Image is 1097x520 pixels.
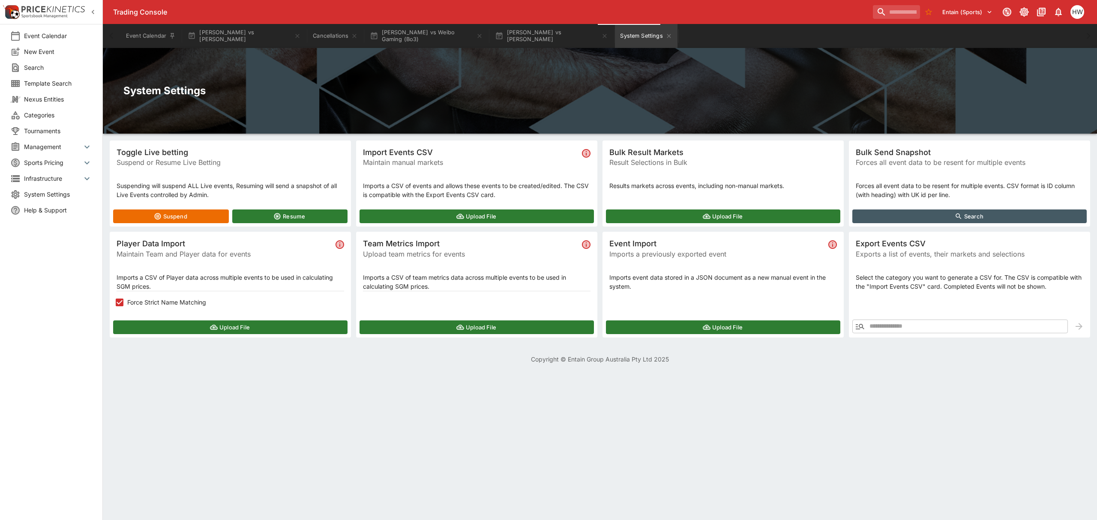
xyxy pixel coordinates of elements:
[615,24,677,48] button: System Settings
[117,239,332,248] span: Player Data Import
[123,84,1076,97] h2: System Settings
[363,239,578,248] span: Team Metrics Import
[363,157,578,167] span: Maintain manual markets
[24,111,92,120] span: Categories
[24,206,92,215] span: Help & Support
[308,24,363,48] button: Cancellations
[103,355,1097,364] p: Copyright © Entain Group Australia Pty Ltd 2025
[365,24,488,48] button: [PERSON_NAME] vs Weibo Gaming (Bo3)
[3,3,20,21] img: PriceKinetics Logo
[117,147,344,157] span: Toggle Live betting
[999,4,1015,20] button: Connected to PK
[121,24,181,48] button: Event Calendar
[363,273,590,291] p: Imports a CSV of team metrics data across multiple events to be used in calculating SGM prices.
[360,209,594,223] button: Upload File
[117,273,344,291] p: Imports a CSV of Player data across multiple events to be used in calculating SGM prices.
[1051,4,1066,20] button: Notifications
[606,209,840,223] button: Upload File
[24,142,82,151] span: Management
[609,239,825,248] span: Event Import
[609,147,837,157] span: Bulk Result Markets
[24,79,92,88] span: Template Search
[606,320,840,334] button: Upload File
[873,5,920,19] input: search
[856,239,1083,248] span: Export Events CSV
[1016,4,1032,20] button: Toggle light/dark mode
[360,320,594,334] button: Upload File
[856,147,1083,157] span: Bulk Send Snapshot
[24,47,92,56] span: New Event
[117,181,344,199] p: Suspending will suspend ALL Live events, Resuming will send a snapshot of all Live Events control...
[24,174,82,183] span: Infrastructure
[937,5,998,19] button: Select Tenant
[856,181,1083,199] p: Forces all event data to be resent for multiple events. CSV format is ID column (with heading) wi...
[363,181,590,199] p: Imports a CSV of events and allows these events to be created/edited. The CSV is compatible with ...
[856,249,1083,259] span: Exports a list of events, their markets and selections
[24,158,82,167] span: Sports Pricing
[232,209,348,223] button: Resume
[363,249,578,259] span: Upload team metrics for events
[852,209,1087,223] button: Search
[24,190,92,199] span: System Settings
[609,157,837,167] span: Result Selections in Bulk
[113,8,869,17] div: Trading Console
[24,95,92,104] span: Nexus Entities
[113,209,229,223] button: Suspend
[1068,3,1087,21] button: Harrison Walker
[856,157,1083,167] span: Forces all event data to be resent for multiple events
[24,63,92,72] span: Search
[21,14,68,18] img: Sportsbook Management
[609,249,825,259] span: Imports a previously exported event
[490,24,613,48] button: [PERSON_NAME] vs [PERSON_NAME]
[609,181,837,190] p: Results markets across events, including non-manual markets.
[113,320,348,334] button: Upload File
[856,273,1083,291] p: Select the category you want to generate a CSV for. The CSV is compatible with the "Import Events...
[922,5,935,19] button: No Bookmarks
[1034,4,1049,20] button: Documentation
[183,24,306,48] button: [PERSON_NAME] vs [PERSON_NAME]
[1070,5,1084,19] div: Harrison Walker
[609,273,837,291] p: Imports event data stored in a JSON document as a new manual event in the system.
[363,147,578,157] span: Import Events CSV
[24,31,92,40] span: Event Calendar
[117,157,344,167] span: Suspend or Resume Live Betting
[117,249,332,259] span: Maintain Team and Player data for events
[24,126,92,135] span: Tournaments
[21,6,85,12] img: PriceKinetics
[127,298,206,307] span: Force Strict Name Matching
